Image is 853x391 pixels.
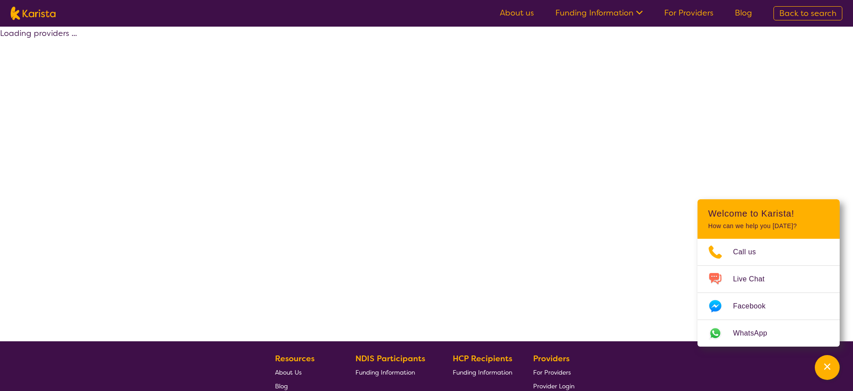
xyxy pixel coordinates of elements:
[733,245,767,259] span: Call us
[533,353,570,364] b: Providers
[355,353,425,364] b: NDIS Participants
[533,368,571,376] span: For Providers
[664,8,713,18] a: For Providers
[733,273,775,286] span: Live Chat
[733,327,778,340] span: WhatsApp
[708,208,829,219] h2: Welcome to Karista!
[533,365,574,379] a: For Providers
[275,365,335,379] a: About Us
[275,353,315,364] b: Resources
[555,8,643,18] a: Funding Information
[275,382,288,390] span: Blog
[708,222,829,230] p: How can we help you [DATE]?
[815,355,840,380] button: Channel Menu
[500,8,534,18] a: About us
[698,320,840,347] a: Web link opens in a new tab.
[453,353,512,364] b: HCP Recipients
[11,7,56,20] img: Karista logo
[355,368,415,376] span: Funding Information
[773,6,842,20] a: Back to search
[453,368,512,376] span: Funding Information
[735,8,752,18] a: Blog
[698,239,840,347] ul: Choose channel
[733,300,776,313] span: Facebook
[698,199,840,347] div: Channel Menu
[453,365,512,379] a: Funding Information
[355,365,432,379] a: Funding Information
[275,368,302,376] span: About Us
[779,8,837,19] span: Back to search
[533,382,574,390] span: Provider Login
